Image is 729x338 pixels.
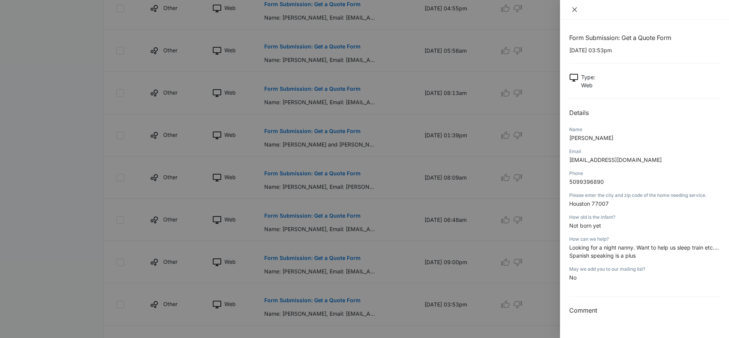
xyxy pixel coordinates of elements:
h2: Details [569,108,720,117]
div: Please enter the city and zip code of the home needing service. [569,192,720,199]
span: close [572,7,578,13]
div: Phone [569,170,720,177]
span: Houston 77007 [569,200,609,207]
p: [DATE] 03:53pm [569,46,720,54]
span: Not born yet [569,222,601,229]
div: Email [569,148,720,155]
div: Name [569,126,720,133]
span: Looking for a night nanny. Want to help us sleep train etc…. Spanish speaking is a plus [569,244,719,259]
h1: Form Submission: Get a Quote Form [569,33,720,42]
div: May we add you to our mailing list? [569,266,720,273]
div: How old is the infant? [569,214,720,221]
p: Type : [581,73,595,81]
span: [PERSON_NAME] [569,135,613,141]
span: [EMAIL_ADDRESS][DOMAIN_NAME] [569,157,662,163]
p: Web [581,81,595,89]
span: 5099396890 [569,178,604,185]
span: No [569,274,577,281]
h3: Comment [569,306,720,315]
div: How can we help? [569,236,720,243]
button: Close [569,6,580,13]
